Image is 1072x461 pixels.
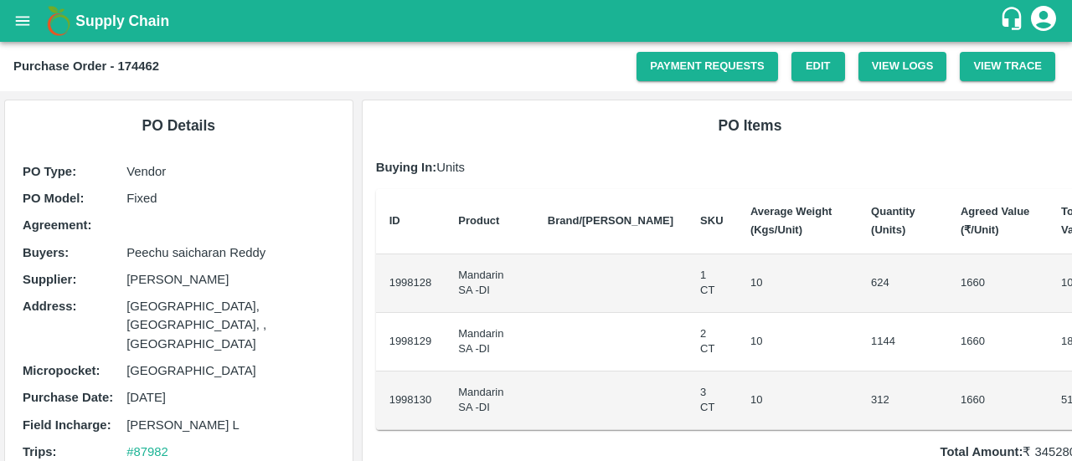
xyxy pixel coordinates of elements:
a: Supply Chain [75,9,999,33]
div: customer-support [999,6,1028,36]
td: 1144 [858,313,947,371]
b: Brand/[PERSON_NAME] [548,214,673,227]
b: Trips : [23,445,56,458]
b: PO Model : [23,192,84,205]
img: logo [42,4,75,38]
b: Field Incharge : [23,418,111,432]
b: Supply Chain [75,13,169,29]
td: 1660 [947,313,1048,371]
button: View Trace [960,52,1055,81]
b: PO Type : [23,165,76,178]
td: 2 CT [687,313,737,371]
td: 1998130 [376,371,446,430]
td: Mandarin SA -DI [445,254,534,313]
a: #87982 [126,445,168,458]
p: [PERSON_NAME] L [126,416,334,434]
b: Address : [23,300,76,313]
p: Fixed [126,189,334,207]
td: 10 [737,313,858,371]
b: Average Weight (Kgs/Unit) [750,205,832,236]
b: Product [458,214,499,227]
b: Quantity (Units) [871,205,915,236]
b: Purchase Date : [23,391,113,404]
b: SKU [700,214,723,227]
td: 1660 [947,254,1048,313]
td: Mandarin SA -DI [445,371,534,430]
a: Edit [791,52,845,81]
td: 624 [858,254,947,313]
td: 312 [858,371,947,430]
td: 10 [737,371,858,430]
div: account of current user [1028,3,1059,38]
b: Buying In: [376,161,437,174]
b: Agreed Value (₹/Unit) [961,205,1029,236]
td: 1660 [947,371,1048,430]
b: Micropocket : [23,364,100,377]
b: Supplier : [23,273,76,286]
b: Buyers : [23,246,69,259]
p: [GEOGRAPHIC_DATA], [GEOGRAPHIC_DATA], , [GEOGRAPHIC_DATA] [126,297,334,353]
td: 3 CT [687,371,737,430]
td: 1998128 [376,254,446,313]
button: View Logs [858,52,947,81]
b: Purchase Order - 174462 [13,59,159,73]
p: [GEOGRAPHIC_DATA] [126,361,334,380]
p: [PERSON_NAME] [126,270,334,289]
b: Total Amount: [940,445,1023,458]
td: 10 [737,254,858,313]
td: 1 CT [687,254,737,313]
p: Vendor [126,162,334,181]
b: ID [389,214,400,227]
p: [DATE] [126,388,334,407]
h6: PO Details [18,114,339,137]
td: 1998129 [376,313,446,371]
a: Payment Requests [636,52,778,81]
button: open drawer [3,2,42,40]
td: Mandarin SA -DI [445,313,534,371]
p: Peechu saicharan Reddy [126,243,334,262]
b: Agreement: [23,218,91,232]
